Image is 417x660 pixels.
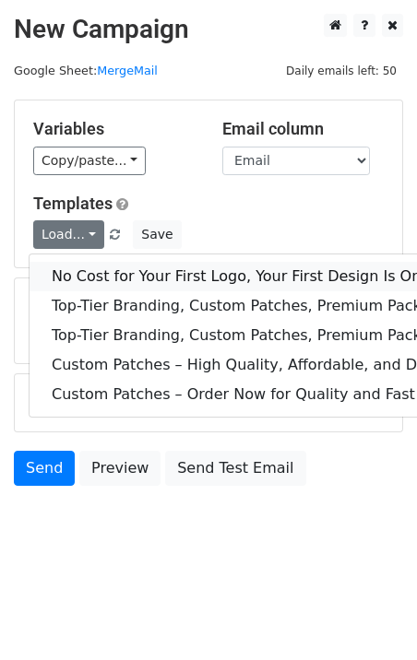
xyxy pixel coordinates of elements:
a: Load... [33,220,104,249]
h5: Variables [33,119,195,139]
iframe: Chat Widget [325,572,417,660]
a: MergeMail [97,64,158,77]
span: Daily emails left: 50 [280,61,403,81]
h2: New Campaign [14,14,403,45]
a: Send [14,451,75,486]
a: Send Test Email [165,451,305,486]
a: Copy/paste... [33,147,146,175]
a: Preview [79,451,161,486]
a: Templates [33,194,113,213]
a: Daily emails left: 50 [280,64,403,77]
small: Google Sheet: [14,64,158,77]
h5: Email column [222,119,384,139]
button: Save [133,220,181,249]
